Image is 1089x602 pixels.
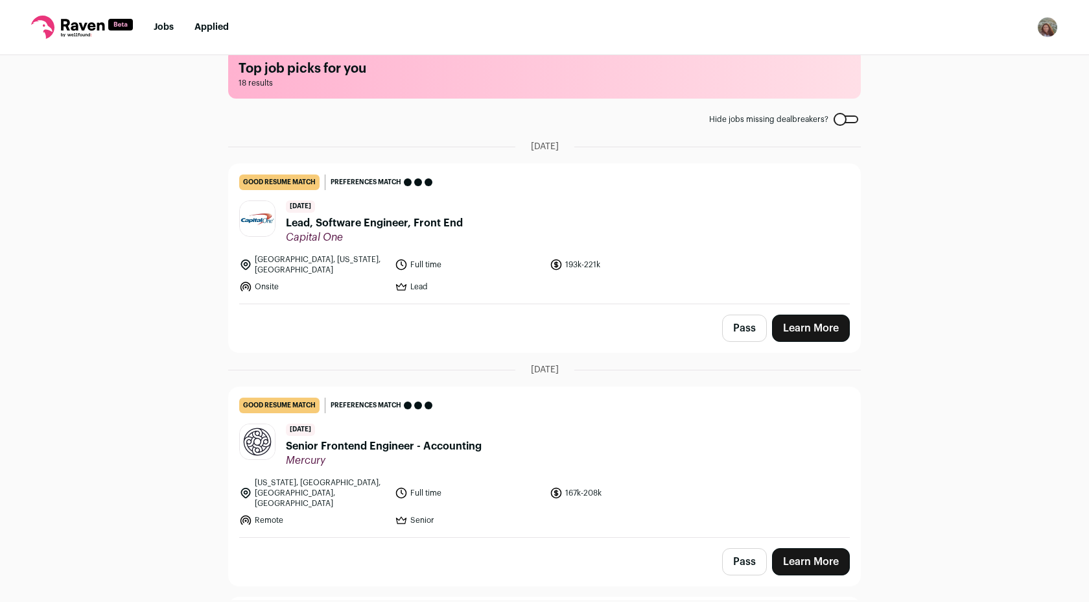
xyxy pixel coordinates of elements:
[286,424,315,436] span: [DATE]
[531,363,559,376] span: [DATE]
[239,254,387,275] li: [GEOGRAPHIC_DATA], [US_STATE], [GEOGRAPHIC_DATA]
[286,215,463,231] span: Lead, Software Engineer, Front End
[286,439,482,454] span: Senior Frontend Engineer - Accounting
[194,23,229,32] a: Applied
[395,254,543,275] li: Full time
[772,548,850,575] a: Learn More
[239,60,850,78] h1: Top job picks for you
[395,514,543,527] li: Senior
[772,315,850,342] a: Learn More
[239,280,387,293] li: Onsite
[229,387,860,537] a: good resume match Preferences match [DATE] Senior Frontend Engineer - Accounting Mercury [US_STAT...
[239,514,387,527] li: Remote
[240,201,275,236] img: 24b4cd1a14005e1eb0453b1a75ab48f7ab5ae425408ff78ab99c55fada566dcb.jpg
[722,315,767,342] button: Pass
[395,477,543,509] li: Full time
[531,140,559,153] span: [DATE]
[395,280,543,293] li: Lead
[550,254,697,275] li: 193k-221k
[1037,17,1058,38] img: 11655950-medium_jpg
[1037,17,1058,38] button: Open dropdown
[239,398,320,413] div: good resume match
[550,477,697,509] li: 167k-208k
[286,231,463,244] span: Capital One
[722,548,767,575] button: Pass
[286,454,482,467] span: Mercury
[331,176,401,189] span: Preferences match
[239,477,387,509] li: [US_STATE], [GEOGRAPHIC_DATA], [GEOGRAPHIC_DATA], [GEOGRAPHIC_DATA]
[239,175,320,190] div: good resume match
[229,164,860,304] a: good resume match Preferences match [DATE] Lead, Software Engineer, Front End Capital One [GEOGRA...
[709,114,828,125] span: Hide jobs missing dealbreakers?
[240,424,275,459] img: 846b5c207fea9cf70e17118eff14f0320b93d77f8a950151f82126f03dbb8b25.jpg
[286,200,315,213] span: [DATE]
[154,23,174,32] a: Jobs
[331,399,401,412] span: Preferences match
[239,78,850,88] span: 18 results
